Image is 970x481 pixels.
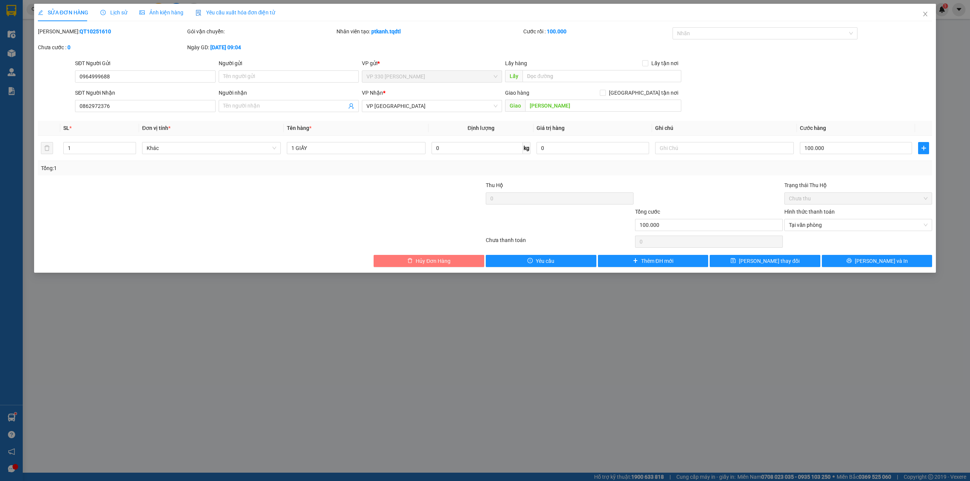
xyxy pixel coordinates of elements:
span: close [922,11,928,17]
span: Lấy hàng [505,60,527,66]
label: Hình thức thanh toán [784,209,835,215]
span: Yêu cầu [536,257,554,265]
span: VP 330 Lê Duẫn [366,71,498,82]
span: Lấy tận nơi [648,59,681,67]
span: plus [633,258,638,264]
span: edit [38,10,43,15]
span: Giao hàng [505,90,529,96]
span: [PERSON_NAME] và In [855,257,908,265]
span: Yêu cầu xuất hóa đơn điện tử [196,9,275,16]
span: Lấy [505,70,523,82]
div: SĐT Người Gửi [75,59,215,67]
span: Khác [147,142,276,154]
button: exclamation-circleYêu cầu [486,255,596,267]
span: Giá trị hàng [537,125,565,131]
b: QT10251610 [80,28,111,34]
span: Ảnh kiện hàng [139,9,183,16]
span: Định lượng [468,125,494,131]
span: Giao [505,100,525,112]
span: user-add [348,103,354,109]
button: printer[PERSON_NAME] và In [822,255,932,267]
span: Hủy Đơn Hàng [416,257,451,265]
div: [PERSON_NAME]: [38,27,186,36]
span: printer [846,258,852,264]
span: VP Đà Lạt [366,100,498,112]
b: 100.000 [547,28,566,34]
div: SĐT Người Nhận [75,89,215,97]
span: kg [523,142,530,154]
span: Lịch sử [100,9,127,16]
div: Cước rồi : [523,27,671,36]
b: 0 [67,44,70,50]
div: Gói vận chuyển: [187,27,335,36]
b: [DATE] 09:04 [210,44,241,50]
button: delete [41,142,53,154]
div: Người nhận [219,89,359,97]
div: VP gửi [362,59,502,67]
span: save [731,258,736,264]
input: Ghi Chú [655,142,794,154]
span: Chưa thu [789,193,928,204]
img: icon [196,10,202,16]
span: [GEOGRAPHIC_DATA] tận nơi [606,89,681,97]
span: Thêm ĐH mới [641,257,673,265]
button: plus [918,142,929,154]
input: VD: Bàn, Ghế [287,142,426,154]
span: VP Nhận [362,90,383,96]
span: plus [918,145,929,151]
span: exclamation-circle [527,258,533,264]
div: Nhân viên tạo: [336,27,522,36]
button: plusThêm ĐH mới [598,255,709,267]
span: Tại văn phòng [789,219,928,231]
span: SỬA ĐƠN HÀNG [38,9,88,16]
div: Trạng thái Thu Hộ [784,181,932,189]
input: Dọc đường [523,70,681,82]
span: delete [407,258,413,264]
span: Cước hàng [800,125,826,131]
button: deleteHủy Đơn Hàng [374,255,484,267]
span: picture [139,10,145,15]
span: clock-circle [100,10,106,15]
b: ptkanh.tqdtl [371,28,401,34]
th: Ghi chú [652,121,797,136]
button: save[PERSON_NAME] thay đổi [710,255,820,267]
div: Chưa thanh toán [485,236,634,249]
button: Close [915,4,936,25]
div: Ngày GD: [187,43,335,52]
div: Tổng: 1 [41,164,374,172]
span: Thu Hộ [486,182,503,188]
span: Đơn vị tính [142,125,171,131]
input: Dọc đường [525,100,681,112]
div: Người gửi [219,59,359,67]
span: SL [63,125,69,131]
span: [PERSON_NAME] thay đổi [739,257,799,265]
span: Tên hàng [287,125,311,131]
div: Chưa cước : [38,43,186,52]
span: Tổng cước [635,209,660,215]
